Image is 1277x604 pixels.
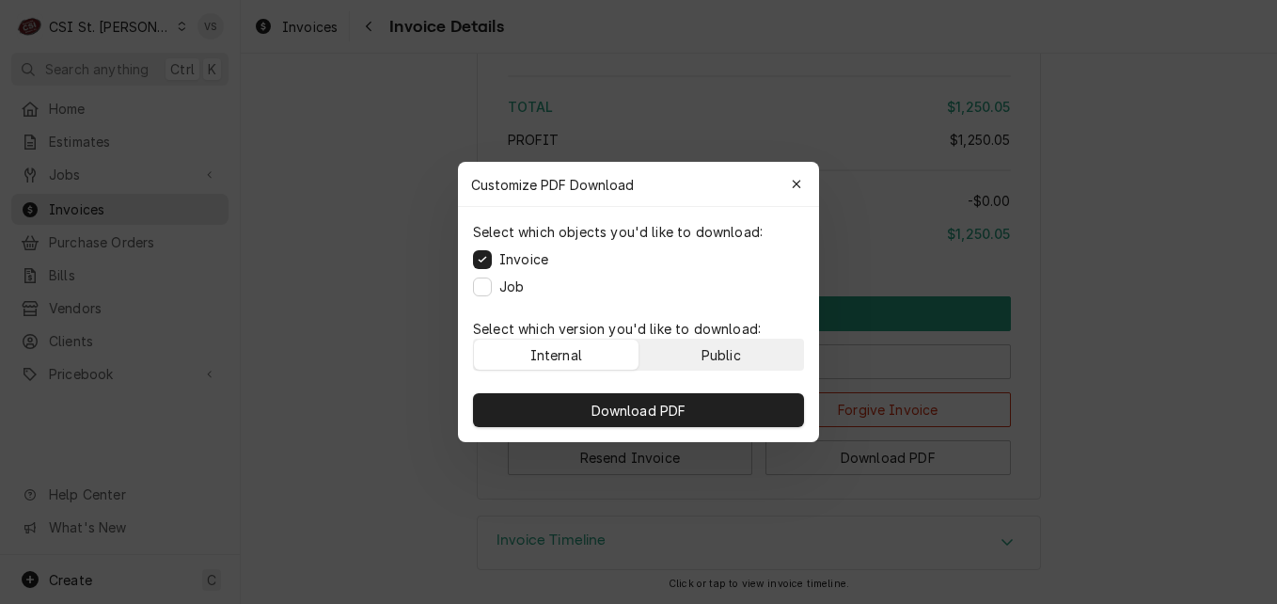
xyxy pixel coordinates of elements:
div: Customize PDF Download [458,162,819,207]
label: Invoice [499,249,548,269]
label: Job [499,277,524,296]
span: Download PDF [588,401,690,421]
button: Download PDF [473,393,804,427]
div: Public [702,345,741,365]
p: Select which version you'd like to download: [473,319,804,339]
p: Select which objects you'd like to download: [473,222,763,242]
div: Internal [530,345,582,365]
